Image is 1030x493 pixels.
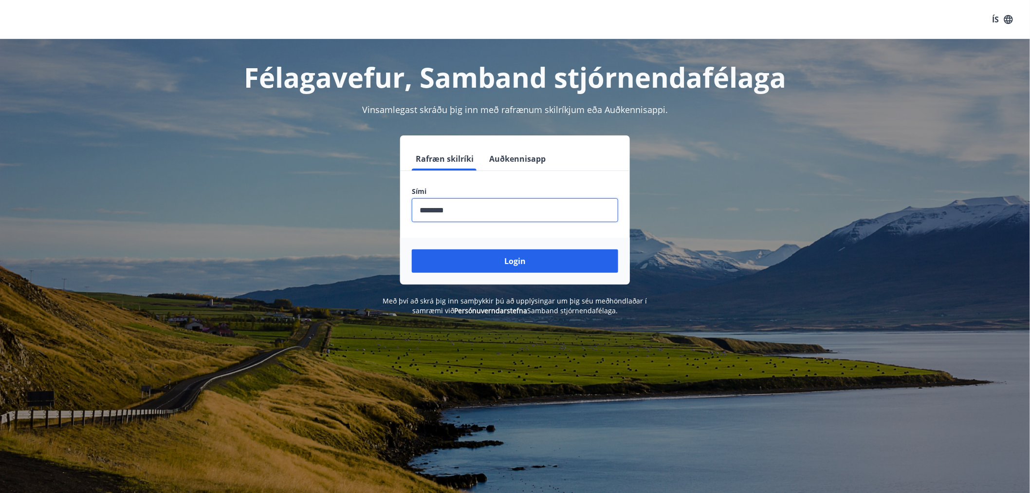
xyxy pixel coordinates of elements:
[362,104,668,115] span: Vinsamlegast skráðu þig inn með rafrænum skilríkjum eða Auðkennisappi.
[412,249,618,273] button: Login
[454,306,527,315] a: Persónuverndarstefna
[412,147,478,171] button: Rafræn skilríki
[383,296,647,315] span: Með því að skrá þig inn samþykkir þú að upplýsingar um þig séu meðhöndlaðar í samræmi við Samband...
[412,187,618,196] label: Sími
[987,11,1018,28] button: ÍS
[176,58,854,95] h1: Félagavefur, Samband stjórnendafélaga
[485,147,550,171] button: Auðkennisapp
